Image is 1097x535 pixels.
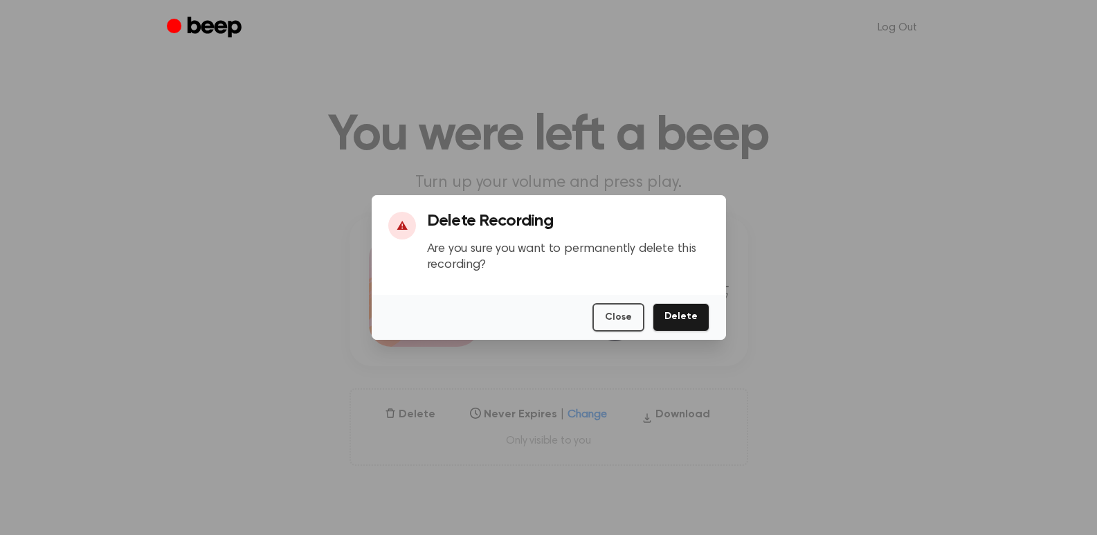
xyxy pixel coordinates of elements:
p: Are you sure you want to permanently delete this recording? [427,242,709,273]
a: Log Out [864,11,931,44]
div: ⚠ [388,212,416,239]
button: Delete [653,303,709,332]
h3: Delete Recording [427,212,709,230]
a: Beep [167,15,245,42]
button: Close [592,303,644,332]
